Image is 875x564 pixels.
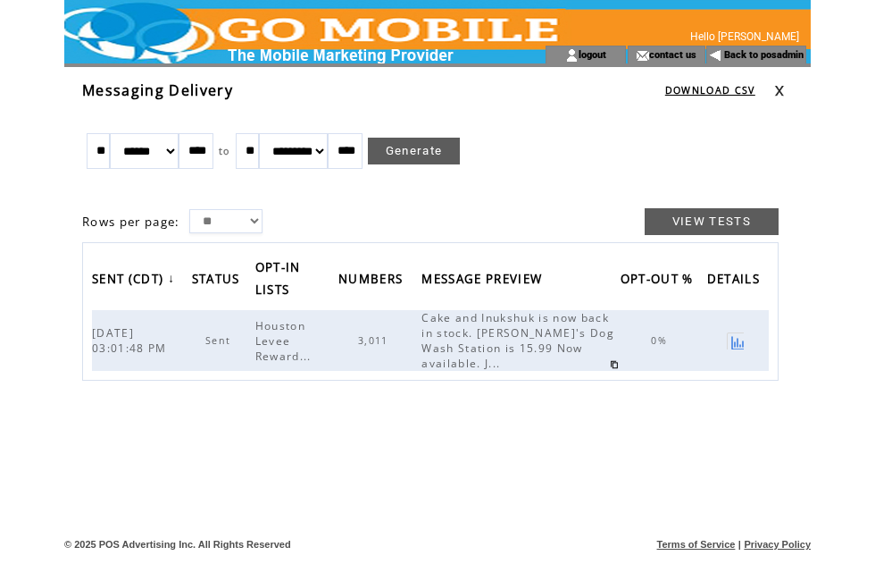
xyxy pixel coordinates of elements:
a: Generate [368,138,461,164]
span: OPT-IN LISTS [255,255,301,307]
span: [DATE] 03:01:48 PM [92,325,171,356]
span: Hello [PERSON_NAME] [690,30,799,43]
a: Privacy Policy [744,539,811,550]
a: logout [579,48,606,60]
span: STATUS [192,266,245,296]
span: MESSAGE PREVIEW [421,266,546,296]
span: Rows per page: [82,214,180,230]
span: SENT (CDT) [92,266,168,296]
span: DETAILS [707,266,764,296]
span: | [738,539,741,550]
a: OPT-OUT % [621,265,703,295]
a: Terms of Service [657,539,736,550]
a: contact us [649,48,696,60]
img: backArrow.gif [709,48,722,63]
span: © 2025 POS Advertising Inc. All Rights Reserved [64,539,291,550]
a: MESSAGE PREVIEW [421,265,551,295]
a: DOWNLOAD CSV [665,84,755,97]
a: SENT (CDT)↓ [92,265,179,295]
span: Cake and Inukshuk is now back in stock. [PERSON_NAME]'s Dog Wash Station is 15.99 Now available. ... [421,310,614,371]
span: to [219,145,230,157]
span: Sent [205,334,235,347]
a: Back to posadmin [724,49,804,61]
img: account_icon.gif [565,48,579,63]
span: NUMBERS [338,266,407,296]
span: 0% [651,334,671,347]
span: 3,011 [358,334,393,347]
a: NUMBERS [338,265,412,295]
span: OPT-OUT % [621,266,698,296]
a: STATUS [192,265,249,295]
a: VIEW TESTS [645,208,779,235]
span: Messaging Delivery [82,80,233,100]
img: contact_us_icon.gif [636,48,649,63]
span: Houston Levee Reward... [255,318,316,364]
